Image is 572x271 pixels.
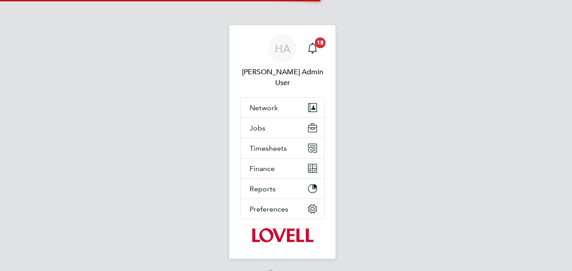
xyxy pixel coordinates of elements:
span: HA [275,43,290,54]
img: lovell-logo-retina.png [251,228,313,243]
button: Timesheets [241,138,324,158]
nav: Main navigation [229,25,335,259]
span: Finance [250,164,275,173]
span: Jobs [250,124,265,132]
span: Hays Admin User [240,67,325,88]
button: Preferences [241,199,324,219]
button: Reports [241,179,324,199]
a: 18 [304,34,322,63]
span: Timesheets [250,144,287,153]
span: 18 [315,37,326,48]
span: Reports [250,185,276,193]
button: Network [241,98,324,117]
a: HA[PERSON_NAME] Admin User [240,34,325,88]
span: Network [250,104,278,112]
button: Finance [241,158,324,178]
button: Jobs [241,118,324,138]
span: Preferences [250,205,288,213]
a: Go to home page [240,228,325,243]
